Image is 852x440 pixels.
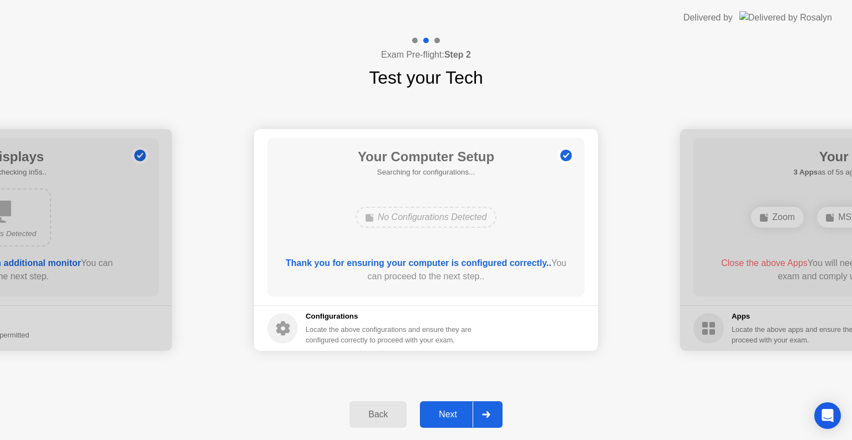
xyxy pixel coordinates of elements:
div: No Configurations Detected [356,207,497,228]
img: Delivered by Rosalyn [739,11,832,24]
h1: Your Computer Setup [358,147,494,167]
button: Back [349,401,407,428]
div: Next [423,410,473,419]
div: Locate the above configurations and ensure they are configured correctly to proceed with your exam. [306,324,474,345]
div: You can proceed to the next step.. [283,257,569,283]
h5: Searching for configurations... [358,167,494,178]
div: Delivered by [683,11,733,24]
b: Step 2 [444,50,471,59]
h1: Test your Tech [369,64,483,91]
div: Open Intercom Messenger [814,402,841,429]
div: Back [353,410,403,419]
h5: Configurations [306,311,474,322]
b: Thank you for ensuring your computer is configured correctly.. [286,258,551,268]
h4: Exam Pre-flight: [381,48,471,62]
button: Next [420,401,503,428]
